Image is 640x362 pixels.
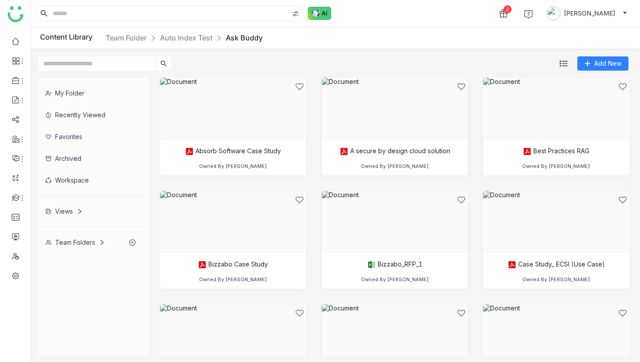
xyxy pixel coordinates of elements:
img: help.svg [524,10,533,19]
img: xlsx.svg [367,260,376,269]
div: Bizzabo Case Study [198,260,268,269]
img: Document [483,78,629,140]
div: Archived [38,147,143,169]
div: Workspace [38,169,143,191]
div: Views [45,207,83,215]
img: ask-buddy-normal.svg [308,7,332,20]
div: Owned By [PERSON_NAME] [522,276,590,282]
div: Bizzabo_RFP_1 [367,260,422,269]
img: pdf.svg [339,147,348,156]
div: Recently Viewed [38,104,143,126]
div: Owned By [PERSON_NAME] [360,276,428,282]
div: Owned By [PERSON_NAME] [199,276,267,282]
div: Owned By [PERSON_NAME] [360,163,428,169]
img: logo [8,6,24,22]
div: My Folder [38,82,143,104]
img: Document [160,191,306,253]
img: pdf.svg [198,260,207,269]
div: Owned By [PERSON_NAME] [199,163,267,169]
button: Add New [577,56,628,71]
img: Document [160,78,306,140]
span: Add New [594,59,621,68]
div: Case Study_ ECSI (Use Case) [508,260,605,269]
div: Owned By [PERSON_NAME] [522,163,590,169]
img: Document [322,78,468,140]
div: Favorites [38,126,143,147]
img: list.svg [560,60,568,68]
span: [PERSON_NAME] [564,8,615,18]
img: pdf.svg [523,147,532,156]
img: Document [322,191,468,253]
img: Document [483,191,629,253]
img: pdf.svg [185,147,194,156]
div: A secure by design cloud solution [339,147,450,156]
a: Team Folder [106,33,147,42]
div: 2 [504,5,512,13]
div: Best Practices RAG [523,147,590,156]
img: search-type.svg [292,10,299,17]
div: Team Folders [45,239,105,246]
img: avatar [546,6,560,20]
div: Absorb Software Case Study [185,147,281,156]
div: Content Library [40,32,263,44]
a: Auto Index Test [160,33,212,42]
a: Ask Buddy [226,33,263,42]
button: [PERSON_NAME] [544,6,629,20]
img: pdf.svg [508,260,516,269]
